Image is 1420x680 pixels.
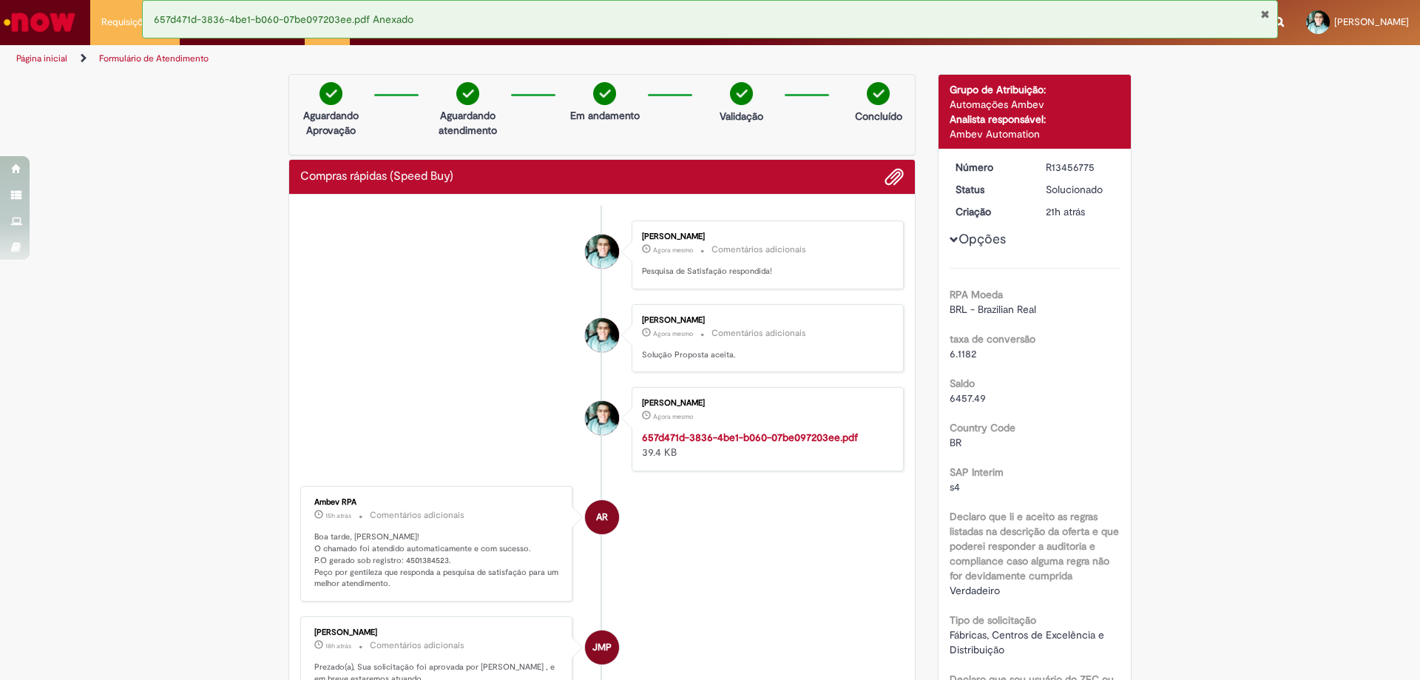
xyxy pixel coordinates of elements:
[585,500,619,534] div: Ambev RPA
[154,13,413,26] span: 657d471d-3836-4be1-b060-07be097203ee.pdf Anexado
[950,465,1004,479] b: SAP Interim
[642,430,888,459] div: 39.4 KB
[585,401,619,435] div: Jean Carlos Ramos Da Silva
[325,642,351,650] time: 28/08/2025 13:52:43
[720,109,763,124] p: Validação
[585,235,619,269] div: Jean Carlos Ramos Da Silva
[950,377,975,390] b: Saldo
[596,499,608,535] span: AR
[1,7,78,37] img: ServiceNow
[885,167,904,186] button: Adicionar anexos
[950,303,1036,316] span: BRL - Brazilian Real
[653,329,693,338] span: Agora mesmo
[1046,205,1085,218] span: 21h atrás
[370,639,464,652] small: Comentários adicionais
[950,421,1015,434] b: Country Code
[950,584,1000,597] span: Verdadeiro
[950,82,1120,97] div: Grupo de Atribuição:
[653,246,693,255] span: Agora mesmo
[1046,182,1115,197] div: Solucionado
[950,127,1120,141] div: Ambev Automation
[642,266,888,277] p: Pesquisa de Satisfação respondida!
[314,498,561,507] div: Ambev RPA
[711,243,806,256] small: Comentários adicionais
[99,53,209,64] a: Formulário de Atendimento
[944,160,1035,175] dt: Número
[314,531,561,590] p: Boa tarde, [PERSON_NAME]! O chamado foi atendido automaticamente e com sucesso. P.O gerado sob re...
[653,329,693,338] time: 29/08/2025 08:02:17
[950,613,1036,627] b: Tipo de solicitação
[1046,160,1115,175] div: R13456775
[585,318,619,352] div: Jean Carlos Ramos Da Silva
[653,412,693,421] span: Agora mesmo
[325,511,351,520] span: 15h atrás
[16,53,67,64] a: Página inicial
[855,109,902,124] p: Concluído
[653,412,693,421] time: 29/08/2025 08:02:08
[314,628,561,637] div: [PERSON_NAME]
[295,108,367,138] p: Aguardando Aprovação
[950,347,976,360] span: 6.1182
[950,628,1107,656] span: Fábricas, Centros de Excelência e Distribuição
[1334,16,1409,28] span: [PERSON_NAME]
[711,327,806,340] small: Comentários adicionais
[325,511,351,520] time: 28/08/2025 17:23:57
[370,509,464,522] small: Comentários adicionais
[642,316,888,325] div: [PERSON_NAME]
[950,332,1035,346] b: taxa de conversão
[585,630,619,664] div: Joao Marcos Pizzol
[432,108,504,138] p: Aguardando atendimento
[944,182,1035,197] dt: Status
[593,82,616,105] img: check-circle-green.png
[950,510,1119,582] b: Declaro que li e aceito as regras listadas na descrição da oferta e que poderei responder a audit...
[592,630,612,665] span: JMP
[950,436,961,449] span: BR
[1260,8,1270,20] button: Fechar Notificação
[642,232,888,241] div: [PERSON_NAME]
[1046,205,1085,218] time: 28/08/2025 10:41:50
[642,349,888,361] p: Solução Proposta aceita.
[867,82,890,105] img: check-circle-green.png
[325,642,351,650] span: 18h atrás
[950,480,960,494] span: s4
[944,204,1035,219] dt: Criação
[319,82,342,105] img: check-circle-green.png
[456,82,479,105] img: check-circle-green.png
[950,97,1120,112] div: Automações Ambev
[950,112,1120,127] div: Analista responsável:
[642,399,888,408] div: [PERSON_NAME]
[101,15,153,30] span: Requisições
[730,82,753,105] img: check-circle-green.png
[11,45,936,73] ul: Trilhas de página
[1046,204,1115,219] div: 28/08/2025 10:41:50
[653,246,693,255] time: 29/08/2025 08:02:30
[570,108,640,123] p: Em andamento
[950,391,986,405] span: 6457.49
[950,288,1003,301] b: RPA Moeda
[642,431,858,444] a: 657d471d-3836-4be1-b060-07be097203ee.pdf
[300,170,453,184] h2: Compras rápidas (Speed Buy) Histórico de tíquete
